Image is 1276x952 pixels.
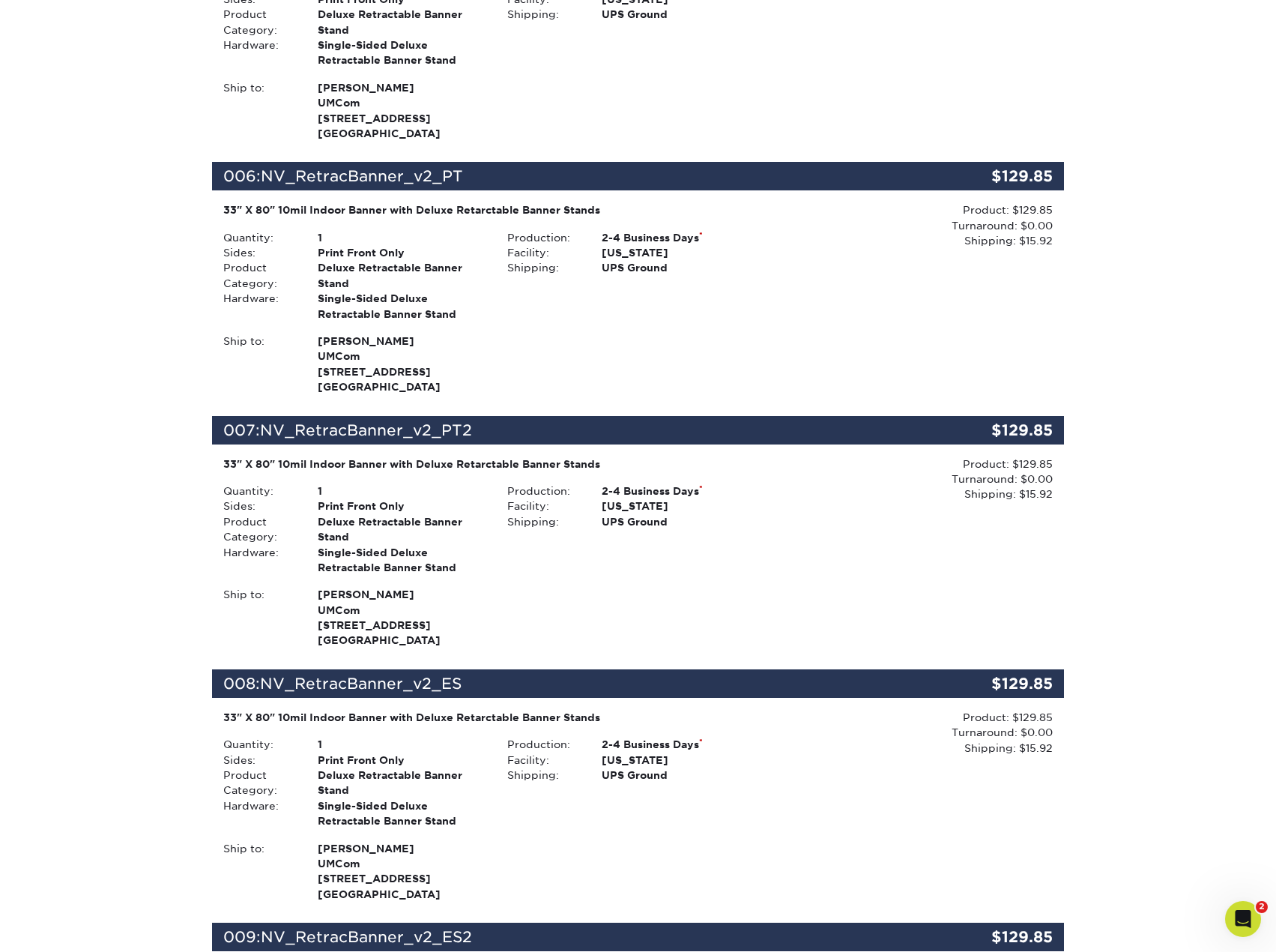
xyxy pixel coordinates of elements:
[318,95,485,110] span: UMCom
[212,545,306,576] div: Hardware:
[306,798,496,829] div: Single-Sided Deluxe Retractable Banner Stand
[212,483,306,498] div: Quantity:
[212,334,306,395] div: Ship to:
[223,457,769,472] div: 33" X 80" 10mil Indoor Banner with Deluxe Retarctable Banner Stands
[306,260,496,291] div: Deluxe Retractable Banner Stand
[496,768,590,783] div: Shipping:
[318,587,485,646] strong: [GEOGRAPHIC_DATA]
[496,230,590,245] div: Production:
[496,7,590,22] div: Shipping:
[922,162,1065,190] div: $129.85
[318,841,485,856] span: [PERSON_NAME]
[318,80,485,95] span: [PERSON_NAME]
[212,753,306,768] div: Sides:
[318,111,485,126] span: [STREET_ADDRESS]
[496,483,590,498] div: Production:
[212,514,306,545] div: Product Category:
[212,162,922,190] div: 006:
[1225,901,1261,937] iframe: Intercom live chat
[212,798,306,829] div: Hardware:
[496,260,590,275] div: Shipping:
[306,737,496,752] div: 1
[318,364,485,379] span: [STREET_ADDRESS]
[496,514,590,529] div: Shipping:
[212,291,306,322] div: Hardware:
[780,202,1053,248] div: Product: $129.85 Turnaround: $0.00 Shipping: $15.92
[590,7,780,22] div: UPS Ground
[780,710,1053,756] div: Product: $129.85 Turnaround: $0.00 Shipping: $15.92
[212,416,922,445] div: 007:
[590,230,780,245] div: 2-4 Business Days
[496,753,590,768] div: Facility:
[1256,901,1268,913] span: 2
[590,260,780,275] div: UPS Ground
[922,923,1065,951] div: $129.85
[922,669,1065,698] div: $129.85
[318,856,485,871] span: UMCom
[212,498,306,513] div: Sides:
[318,334,485,393] strong: [GEOGRAPHIC_DATA]
[260,421,472,439] span: NV_RetracBanner_v2_PT2
[590,245,780,260] div: [US_STATE]
[318,841,485,900] strong: [GEOGRAPHIC_DATA]
[4,906,127,947] iframe: Google Customer Reviews
[318,80,485,139] strong: [GEOGRAPHIC_DATA]
[306,498,496,513] div: Print Front Only
[212,80,306,142] div: Ship to:
[306,768,496,798] div: Deluxe Retractable Banner Stand
[212,587,306,648] div: Ship to:
[306,753,496,768] div: Print Front Only
[306,37,496,68] div: Single-Sided Deluxe Retractable Banner Stand
[318,334,485,349] span: [PERSON_NAME]
[306,7,496,37] div: Deluxe Retractable Banner Stand
[306,545,496,576] div: Single-Sided Deluxe Retractable Banner Stand
[223,710,769,725] div: 33" X 80" 10mil Indoor Banner with Deluxe Retarctable Banner Stands
[261,928,472,946] span: NV_RetracBanner_v2_ES2
[306,483,496,498] div: 1
[212,768,306,798] div: Product Category:
[212,841,306,903] div: Ship to:
[212,230,306,245] div: Quantity:
[306,245,496,260] div: Print Front Only
[306,230,496,245] div: 1
[922,416,1065,445] div: $129.85
[590,483,780,498] div: 2-4 Business Days
[780,457,1053,502] div: Product: $129.85 Turnaround: $0.00 Shipping: $15.92
[318,603,485,618] span: UMCom
[212,260,306,291] div: Product Category:
[261,167,463,185] span: NV_RetracBanner_v2_PT
[306,291,496,322] div: Single-Sided Deluxe Retractable Banner Stand
[590,498,780,513] div: [US_STATE]
[590,768,780,783] div: UPS Ground
[590,737,780,752] div: 2-4 Business Days
[260,675,462,693] span: NV_RetracBanner_v2_ES
[212,669,922,698] div: 008:
[318,871,485,886] span: [STREET_ADDRESS]
[590,753,780,768] div: [US_STATE]
[212,7,306,37] div: Product Category:
[318,349,485,364] span: UMCom
[212,245,306,260] div: Sides:
[212,923,922,951] div: 009:
[223,202,769,217] div: 33" X 80" 10mil Indoor Banner with Deluxe Retarctable Banner Stands
[496,737,590,752] div: Production:
[306,514,496,545] div: Deluxe Retractable Banner Stand
[496,245,590,260] div: Facility:
[318,587,485,602] span: [PERSON_NAME]
[212,737,306,752] div: Quantity:
[496,498,590,513] div: Facility:
[318,618,485,633] span: [STREET_ADDRESS]
[212,37,306,68] div: Hardware:
[590,514,780,529] div: UPS Ground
